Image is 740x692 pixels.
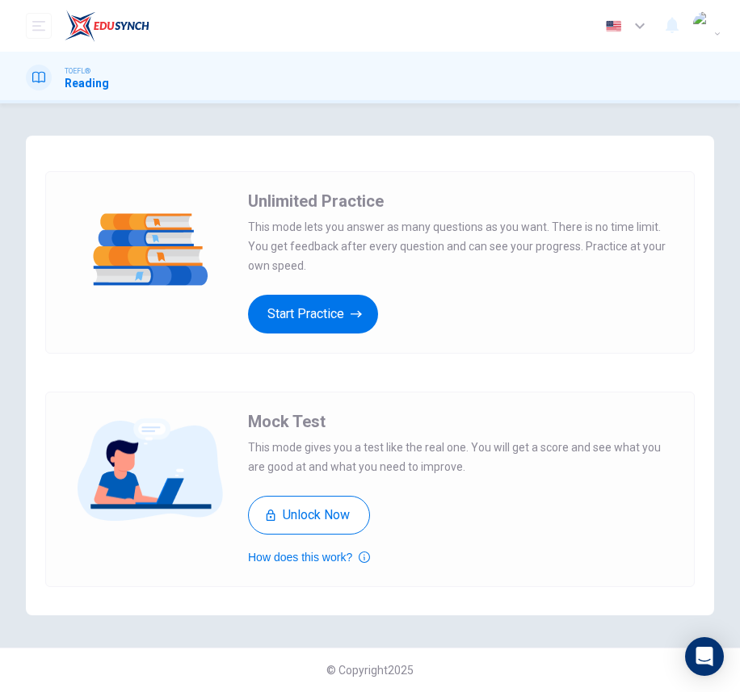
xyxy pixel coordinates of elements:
button: Unlock Now [248,496,370,535]
div: Open Intercom Messenger [685,637,724,676]
img: EduSynch logo [65,10,149,42]
button: Start Practice [248,295,378,333]
span: This mode gives you a test like the real one. You will get a score and see what you are good at a... [248,438,675,476]
button: open mobile menu [26,13,52,39]
span: © Copyright 2025 [326,664,414,677]
h1: Reading [65,77,109,90]
img: Profile picture [693,11,719,37]
span: This mode lets you answer as many questions as you want. There is no time limit. You get feedback... [248,217,675,275]
span: Mock Test [248,412,326,431]
img: en [603,20,624,32]
span: Unlimited Practice [248,191,384,211]
button: How does this work? [248,547,370,567]
span: TOEFL® [65,65,90,77]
